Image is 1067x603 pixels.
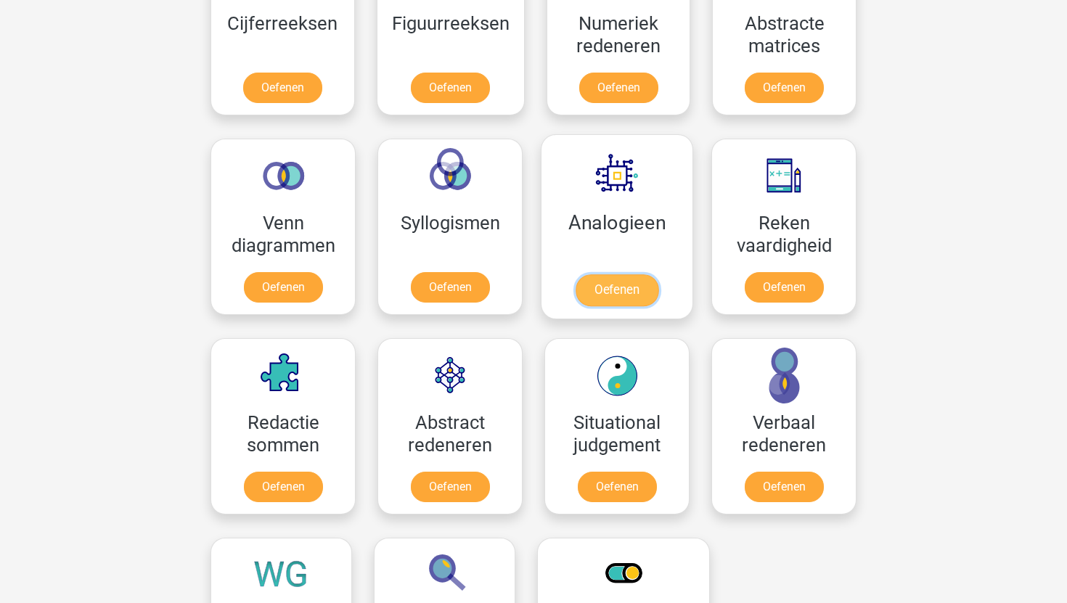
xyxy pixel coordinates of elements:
[578,472,657,502] a: Oefenen
[411,73,490,103] a: Oefenen
[576,274,658,306] a: Oefenen
[579,73,658,103] a: Oefenen
[244,472,323,502] a: Oefenen
[243,73,322,103] a: Oefenen
[745,472,824,502] a: Oefenen
[411,272,490,303] a: Oefenen
[745,73,824,103] a: Oefenen
[411,472,490,502] a: Oefenen
[244,272,323,303] a: Oefenen
[745,272,824,303] a: Oefenen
